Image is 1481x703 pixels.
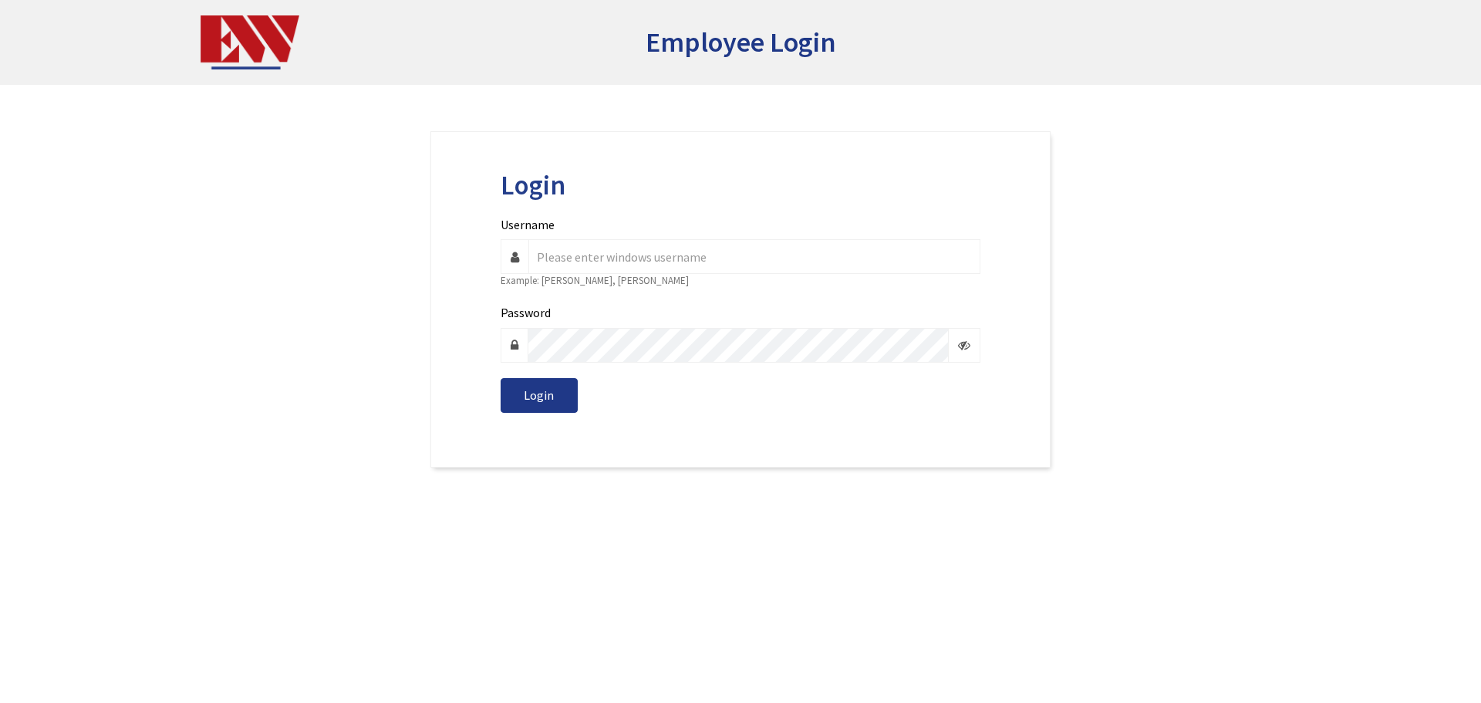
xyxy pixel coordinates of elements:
[501,274,980,289] p: Example: [PERSON_NAME], [PERSON_NAME]
[501,171,980,201] h2: Login
[646,27,836,58] h2: Employee Login
[949,328,980,363] span: Click here to show/hide password
[501,378,578,413] button: Login
[501,304,551,322] label: Password
[524,387,554,403] span: Login
[501,216,555,234] label: Username
[201,15,299,69] img: US Electrical Services, Inc.
[528,239,980,274] input: Username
